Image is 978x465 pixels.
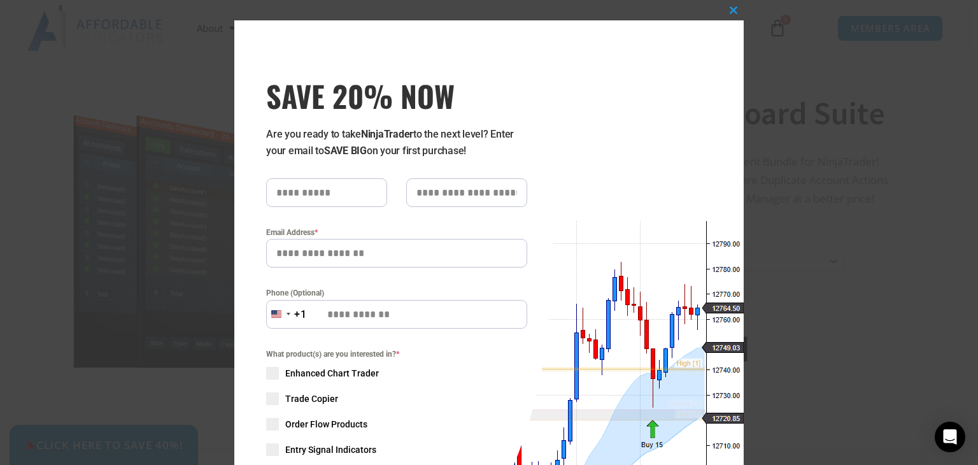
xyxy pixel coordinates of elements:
[266,300,307,329] button: Selected country
[285,418,367,431] span: Order Flow Products
[294,306,307,323] div: +1
[285,367,379,380] span: Enhanced Chart Trader
[266,418,527,431] label: Order Flow Products
[361,128,413,140] strong: NinjaTrader
[935,422,965,452] div: Open Intercom Messenger
[285,443,376,456] span: Entry Signal Indicators
[266,367,527,380] label: Enhanced Chart Trader
[285,392,338,405] span: Trade Copier
[266,78,527,113] h3: SAVE 20% NOW
[266,443,527,456] label: Entry Signal Indicators
[266,348,527,361] span: What product(s) are you interested in?
[266,392,527,405] label: Trade Copier
[266,226,527,239] label: Email Address
[324,145,367,157] strong: SAVE BIG
[266,126,527,159] p: Are you ready to take to the next level? Enter your email to on your first purchase!
[266,287,527,299] label: Phone (Optional)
